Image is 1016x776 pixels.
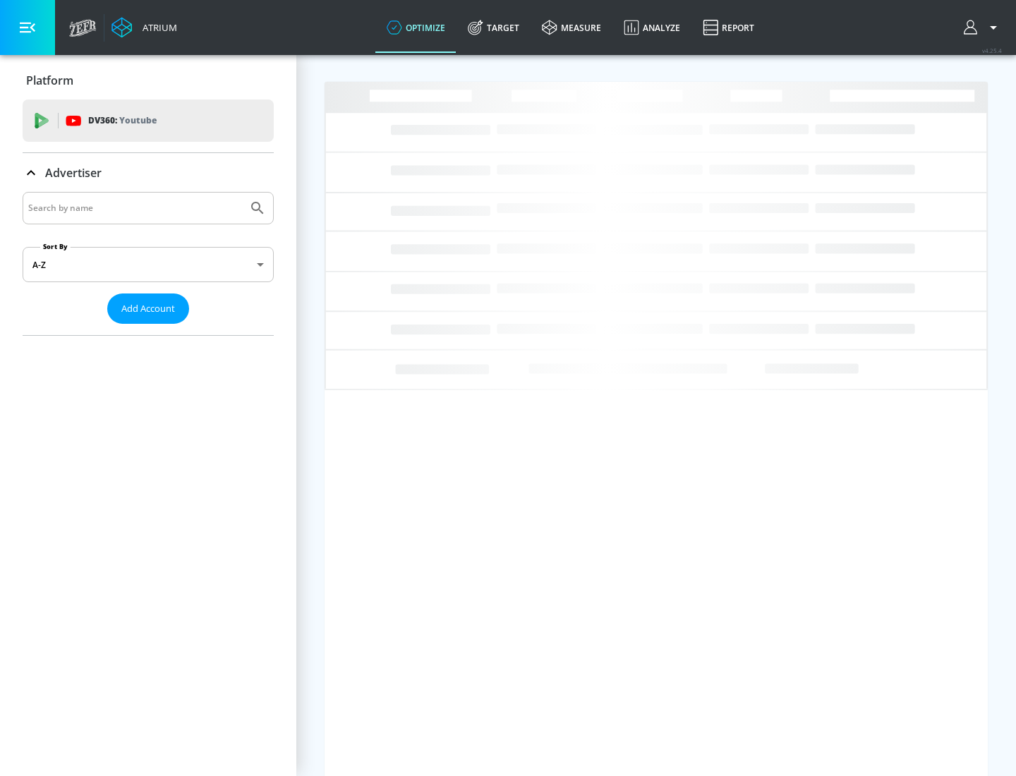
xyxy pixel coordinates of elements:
a: Target [456,2,531,53]
div: DV360: Youtube [23,99,274,142]
span: Add Account [121,301,175,317]
a: Atrium [111,17,177,38]
label: Sort By [40,242,71,251]
p: Youtube [119,113,157,128]
button: Add Account [107,293,189,324]
a: measure [531,2,612,53]
a: optimize [375,2,456,53]
p: Platform [26,73,73,88]
div: Advertiser [23,192,274,335]
span: v 4.25.4 [982,47,1002,54]
input: Search by name [28,199,242,217]
p: DV360: [88,113,157,128]
div: Advertiser [23,153,274,193]
div: Atrium [137,21,177,34]
nav: list of Advertiser [23,324,274,335]
a: Report [691,2,766,53]
div: Platform [23,61,274,100]
div: A-Z [23,247,274,282]
a: Analyze [612,2,691,53]
p: Advertiser [45,165,102,181]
